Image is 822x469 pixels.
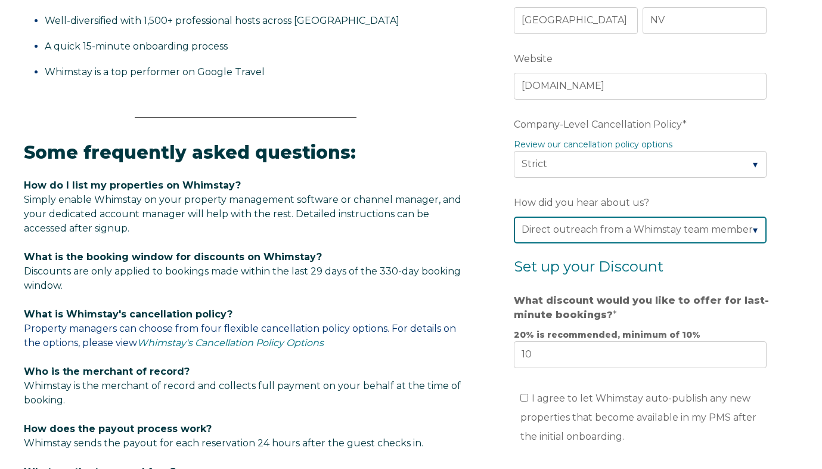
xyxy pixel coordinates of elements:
span: What is Whimstay's cancellation policy? [24,308,232,320]
span: How do I list my properties on Whimstay? [24,180,241,191]
strong: 20% is recommended, minimum of 10% [514,329,700,340]
a: Whimstay's Cancellation Policy Options [137,337,324,348]
strong: What discount would you like to offer for last-minute bookings? [514,295,769,320]
span: A quick 15-minute onboarding process [45,41,228,52]
span: What is the booking window for discounts on Whimstay? [24,251,322,263]
span: Some frequently asked questions: [24,141,356,163]
span: Who is the merchant of record? [24,366,190,377]
a: Review our cancellation policy options [514,139,672,150]
span: I agree to let Whimstay auto-publish any new properties that become available in my PMS after the... [520,393,756,442]
span: Discounts are only applied to bookings made within the last 29 days of the 330-day booking window. [24,266,461,291]
span: Simply enable Whimstay on your property management software or channel manager, and your dedicate... [24,194,461,234]
span: Website [514,50,553,68]
span: Whimstay is the merchant of record and collects full payment on your behalf at the time of booking. [24,380,461,406]
span: How did you hear about us? [514,193,649,212]
span: How does the payout process work? [24,423,212,434]
span: Company-Level Cancellation Policy [514,115,683,134]
span: Well-diversified with 1,500+ professional hosts across [GEOGRAPHIC_DATA] [45,15,399,26]
span: Set up your Discount [514,258,663,275]
input: I agree to let Whimstay auto-publish any new properties that become available in my PMS after the... [520,394,528,402]
span: Whimstay is a top performer on Google Travel [45,66,265,78]
span: Whimstay sends the payout for each reservation 24 hours after the guest checks in. [24,437,423,449]
p: Property managers can choose from four flexible cancellation policy options. For details on the o... [24,307,467,350]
